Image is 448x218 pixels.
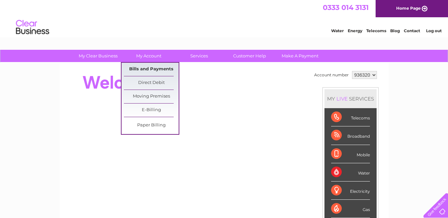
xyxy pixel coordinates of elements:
div: Telecoms [331,108,370,126]
a: Water [331,28,344,33]
img: logo.png [16,17,49,37]
a: Moving Premises [124,90,179,103]
div: MY SERVICES [324,89,377,108]
div: Mobile [331,145,370,163]
div: Broadband [331,126,370,145]
div: Electricity [331,182,370,200]
a: Direct Debit [124,76,179,90]
a: Bills and Payments [124,63,179,76]
a: Make A Payment [273,50,327,62]
a: E-Billing [124,104,179,117]
a: Telecoms [366,28,386,33]
a: Paper Billing [124,119,179,132]
a: Services [172,50,226,62]
a: My Account [121,50,176,62]
a: 0333 014 3131 [323,3,369,12]
a: Blog [390,28,400,33]
div: Water [331,163,370,182]
div: Gas [331,200,370,218]
a: Log out [426,28,442,33]
a: My Clear Business [71,50,126,62]
a: Contact [404,28,420,33]
a: Energy [348,28,362,33]
td: Account number [313,69,350,81]
div: Clear Business is a trading name of Verastar Limited (registered in [GEOGRAPHIC_DATA] No. 3667643... [67,4,381,32]
div: LIVE [335,96,349,102]
a: Customer Help [222,50,277,62]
